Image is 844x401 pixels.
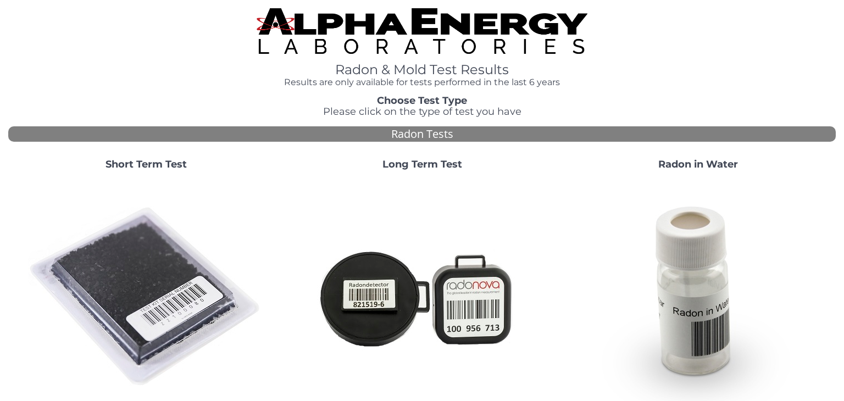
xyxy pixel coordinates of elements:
strong: Radon in Water [658,158,738,170]
strong: Short Term Test [105,158,187,170]
strong: Long Term Test [382,158,462,170]
h4: Results are only available for tests performed in the last 6 years [257,77,587,87]
h1: Radon & Mold Test Results [257,63,587,77]
span: Please click on the type of test you have [323,105,521,118]
img: TightCrop.jpg [257,8,587,54]
div: Radon Tests [8,126,836,142]
strong: Choose Test Type [377,94,467,107]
